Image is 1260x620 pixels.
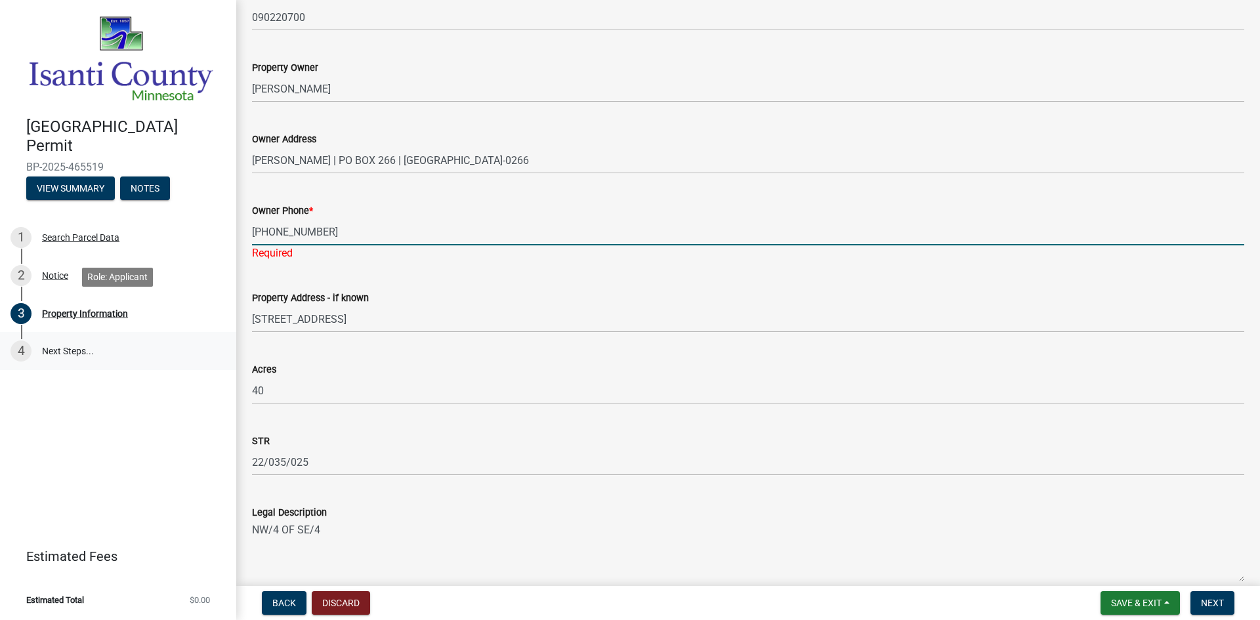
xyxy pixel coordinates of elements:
button: Discard [312,591,370,615]
a: Estimated Fees [10,543,215,569]
div: 1 [10,227,31,248]
span: $0.00 [190,596,210,604]
div: Role: Applicant [82,268,153,287]
div: 4 [10,341,31,362]
button: Notes [120,176,170,200]
img: Isanti County, Minnesota [26,14,215,104]
label: Owner Phone [252,207,313,216]
label: Legal Description [252,508,327,518]
div: Required [252,245,1244,261]
button: View Summary [26,176,115,200]
span: BP-2025-465519 [26,161,210,173]
label: Property Address - if known [252,294,369,303]
label: Property Owner [252,64,318,73]
div: Notice [42,271,68,280]
span: Save & Exit [1111,598,1162,608]
label: Acres [252,365,276,375]
div: Search Parcel Data [42,233,119,242]
div: Property Information [42,309,128,318]
button: Save & Exit [1101,591,1180,615]
div: 3 [10,303,31,324]
span: Next [1201,598,1224,608]
wm-modal-confirm: Notes [120,184,170,194]
h4: [GEOGRAPHIC_DATA] Permit [26,117,226,155]
label: STR [252,437,270,446]
label: Owner Address [252,135,316,144]
span: Back [272,598,296,608]
div: 2 [10,265,31,286]
wm-modal-confirm: Summary [26,184,115,194]
span: Estimated Total [26,596,84,604]
button: Next [1190,591,1234,615]
button: Back [262,591,306,615]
